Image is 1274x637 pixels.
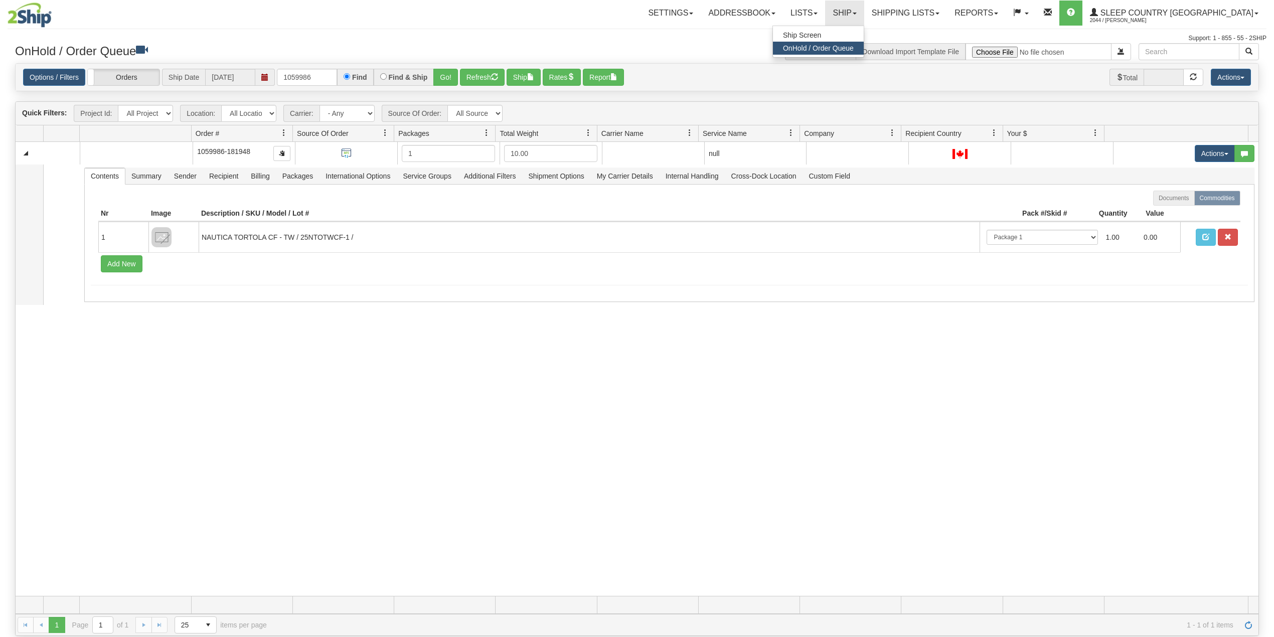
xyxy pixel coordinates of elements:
span: Shipment Options [522,168,590,184]
td: NAUTICA TORTOLA CF - TW / 25NTOTWCF-1 / [199,222,980,252]
th: Quantity [1070,206,1130,222]
label: Commodities [1194,191,1240,206]
span: Recipient [203,168,244,184]
span: Source Of Order: [382,105,448,122]
input: Page 1 [93,617,113,633]
span: Ship Date [162,69,205,86]
button: Actions [1211,69,1251,86]
button: Copy to clipboard [273,146,290,161]
span: Service Groups [397,168,457,184]
label: Orders [88,69,160,86]
span: Carrier: [283,105,320,122]
a: Source Of Order filter column settings [377,124,394,141]
input: Search [1139,43,1239,60]
span: Packages [398,128,429,138]
span: Additional Filters [458,168,522,184]
span: Sleep Country [GEOGRAPHIC_DATA] [1098,9,1253,17]
th: Pack #/Skid # [980,206,1070,222]
h3: OnHold / Order Queue [15,43,629,58]
button: Add New [101,255,142,272]
th: Value [1130,206,1180,222]
span: 2044 / [PERSON_NAME] [1090,16,1165,26]
img: logo2044.jpg [8,3,52,28]
a: Settings [641,1,701,26]
a: Collapse [20,147,32,160]
div: Support: 1 - 855 - 55 - 2SHIP [8,34,1266,43]
button: Refresh [460,69,505,86]
span: International Options [320,168,396,184]
a: Refresh [1240,617,1256,633]
td: null [704,142,807,165]
span: 1059986-181948 [197,147,250,155]
button: Ship [507,69,541,86]
span: Service Name [703,128,747,138]
img: CA [952,149,968,159]
a: Download Import Template File [862,48,959,56]
span: Recipient Country [905,128,961,138]
span: Ship Screen [783,31,821,39]
a: Service Name filter column settings [782,124,800,141]
label: Quick Filters: [22,108,67,118]
a: Addressbook [701,1,783,26]
a: Total Weight filter column settings [580,124,597,141]
a: Lists [783,1,825,26]
span: Total Weight [500,128,538,138]
input: Import [966,43,1111,60]
span: 25 [181,620,194,630]
a: Options / Filters [23,69,85,86]
button: Search [1239,43,1259,60]
iframe: chat widget [1251,267,1273,370]
span: items per page [175,616,267,633]
span: Packages [276,168,319,184]
a: Company filter column settings [884,124,901,141]
label: Documents [1153,191,1195,206]
a: Reports [947,1,1006,26]
button: Actions [1195,145,1235,162]
td: 1 [98,222,148,252]
span: Page sizes drop down [175,616,217,633]
a: Shipping lists [864,1,947,26]
span: Location: [180,105,221,122]
span: Sender [168,168,203,184]
td: 1.00 [1102,226,1140,249]
span: Total [1109,69,1144,86]
span: select [200,617,216,633]
a: Your $ filter column settings [1087,124,1104,141]
span: Source Of Order [297,128,349,138]
span: 1 - 1 of 1 items [281,621,1233,629]
span: Internal Handling [660,168,725,184]
label: Find & Ship [389,74,428,81]
a: Ship Screen [773,29,864,42]
span: Billing [245,168,275,184]
th: Image [148,206,199,222]
a: Carrier Name filter column settings [681,124,698,141]
button: Report [583,69,624,86]
span: Project Id: [74,105,118,122]
a: OnHold / Order Queue [773,42,864,55]
span: Your $ [1007,128,1027,138]
span: Page 1 [49,617,65,633]
input: Order # [277,69,337,86]
span: Custom Field [803,168,856,184]
span: OnHold / Order Queue [783,44,854,52]
span: Order # [196,128,219,138]
span: Summary [125,168,168,184]
span: Company [804,128,834,138]
a: Sleep Country [GEOGRAPHIC_DATA] 2044 / [PERSON_NAME] [1082,1,1266,26]
td: 0.00 [1140,226,1178,249]
button: Go! [433,69,458,86]
th: Description / SKU / Model / Lot # [199,206,980,222]
th: Nr [98,206,148,222]
button: Rates [543,69,581,86]
div: grid toolbar [16,102,1258,125]
span: My Carrier Details [591,168,659,184]
a: Ship [825,1,864,26]
span: Page of 1 [72,616,129,633]
a: Packages filter column settings [478,124,495,141]
a: Recipient Country filter column settings [986,124,1003,141]
span: Cross-Dock Location [725,168,803,184]
span: Contents [85,168,125,184]
label: Find [352,74,367,81]
a: Order # filter column settings [275,124,292,141]
span: Carrier Name [601,128,644,138]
